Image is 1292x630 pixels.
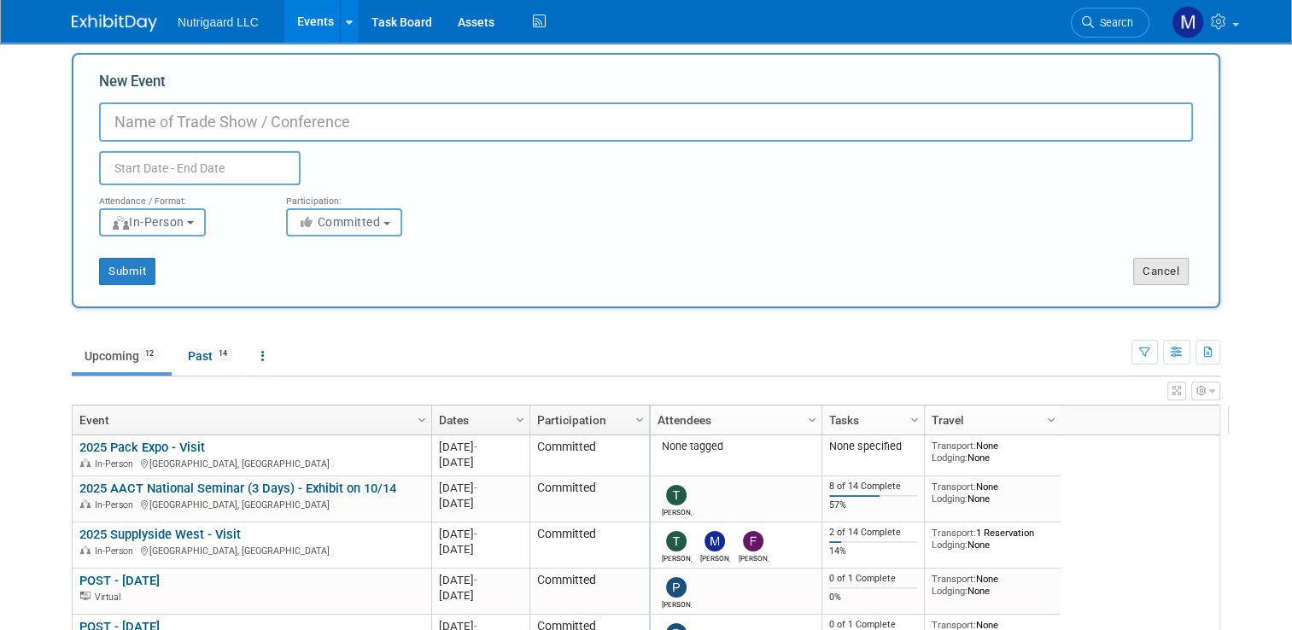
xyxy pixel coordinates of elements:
div: [DATE] [439,527,522,541]
img: In-Person Event [80,499,91,508]
div: [DATE] [439,573,522,587]
div: 1 Reservation None [932,527,1055,551]
button: Cancel [1133,258,1189,285]
div: Mathias Ruperti [700,551,730,563]
button: In-Person [99,208,206,236]
span: Column Settings [805,413,819,427]
span: - [474,440,477,453]
input: Start Date - End Date [99,151,301,185]
a: Travel [932,405,1049,435]
div: 14% [829,545,918,557]
div: Attendance / Format: [99,185,260,207]
div: [DATE] [439,496,522,510]
a: Column Settings [1043,405,1061,431]
span: Transport: [932,481,976,493]
img: Virtual Event [80,592,91,600]
span: Column Settings [415,413,429,427]
div: None None [932,440,1055,464]
a: 2025 Supplyside West - Visit [79,527,241,542]
div: None None [932,573,1055,598]
span: Virtual [95,592,126,603]
span: Transport: [932,440,976,452]
span: - [474,481,477,494]
button: Submit [99,258,155,285]
span: 12 [140,347,159,360]
a: 2025 Pack Expo - Visit [79,440,205,455]
img: ExhibitDay [72,15,157,32]
img: Mathias Ruperti [1172,6,1204,38]
div: [DATE] [439,542,522,557]
td: Committed [529,569,649,615]
span: Lodging: [932,539,968,551]
div: [GEOGRAPHIC_DATA], [GEOGRAPHIC_DATA] [79,497,424,511]
input: Name of Trade Show / Conference [99,102,1193,142]
td: Committed [529,435,649,476]
div: 57% [829,499,918,511]
span: In-Person [111,215,184,229]
a: Column Settings [512,405,530,431]
a: Event [79,405,420,435]
div: Tony DePrado [662,505,692,516]
span: Transport: [932,527,976,539]
img: In-Person Event [80,545,91,554]
img: Tony DePrado [666,485,687,505]
label: New Event [99,72,166,98]
a: Column Settings [804,405,822,431]
div: 0 of 1 Complete [829,573,918,585]
a: Column Settings [413,405,432,431]
a: Search [1071,8,1149,38]
a: POST - [DATE] [79,573,160,588]
span: Search [1094,16,1133,29]
div: None specified [829,440,918,453]
div: [DATE] [439,455,522,470]
img: Frank Raecker [743,531,763,551]
span: - [474,528,477,540]
div: None tagged [658,440,816,453]
a: Upcoming12 [72,340,172,372]
div: 0% [829,592,918,604]
div: [DATE] [439,481,522,495]
div: [GEOGRAPHIC_DATA], [GEOGRAPHIC_DATA] [79,456,424,470]
td: Committed [529,476,649,522]
span: 14 [213,347,232,360]
a: Dates [439,405,518,435]
img: Philipp Kukemueller [666,577,687,598]
td: Committed [529,522,649,569]
span: Lodging: [932,452,968,464]
div: Tony DePrado [662,551,692,563]
span: In-Person [95,458,138,470]
div: [GEOGRAPHIC_DATA], [GEOGRAPHIC_DATA] [79,543,424,557]
span: In-Person [95,545,138,557]
div: Philipp Kukemueller [662,598,692,609]
span: Nutrigaard LLC [178,15,259,29]
span: - [474,574,477,586]
span: Lodging: [932,493,968,505]
div: 2 of 14 Complete [829,527,918,539]
a: Tasks [829,405,913,435]
span: Lodging: [932,585,968,597]
span: Column Settings [1044,413,1058,427]
div: 8 of 14 Complete [829,481,918,493]
a: Participation [537,405,638,435]
div: [DATE] [439,588,522,603]
img: Mathias Ruperti [704,531,725,551]
span: Column Settings [908,413,921,427]
a: 2025 AACT National Seminar (3 Days) - Exhibit on 10/14 [79,481,396,496]
a: Attendees [658,405,810,435]
a: Column Settings [906,405,925,431]
img: In-Person Event [80,458,91,467]
span: Column Settings [513,413,527,427]
span: Committed [298,215,381,229]
button: Committed [286,208,402,236]
div: Participation: [286,185,447,207]
div: [DATE] [439,440,522,454]
div: None None [932,481,1055,505]
span: Column Settings [633,413,646,427]
div: Frank Raecker [739,551,769,563]
span: In-Person [95,499,138,510]
img: Tony DePrado [666,531,687,551]
span: Transport: [932,573,976,585]
a: Past14 [175,340,245,372]
a: Column Settings [631,405,650,431]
